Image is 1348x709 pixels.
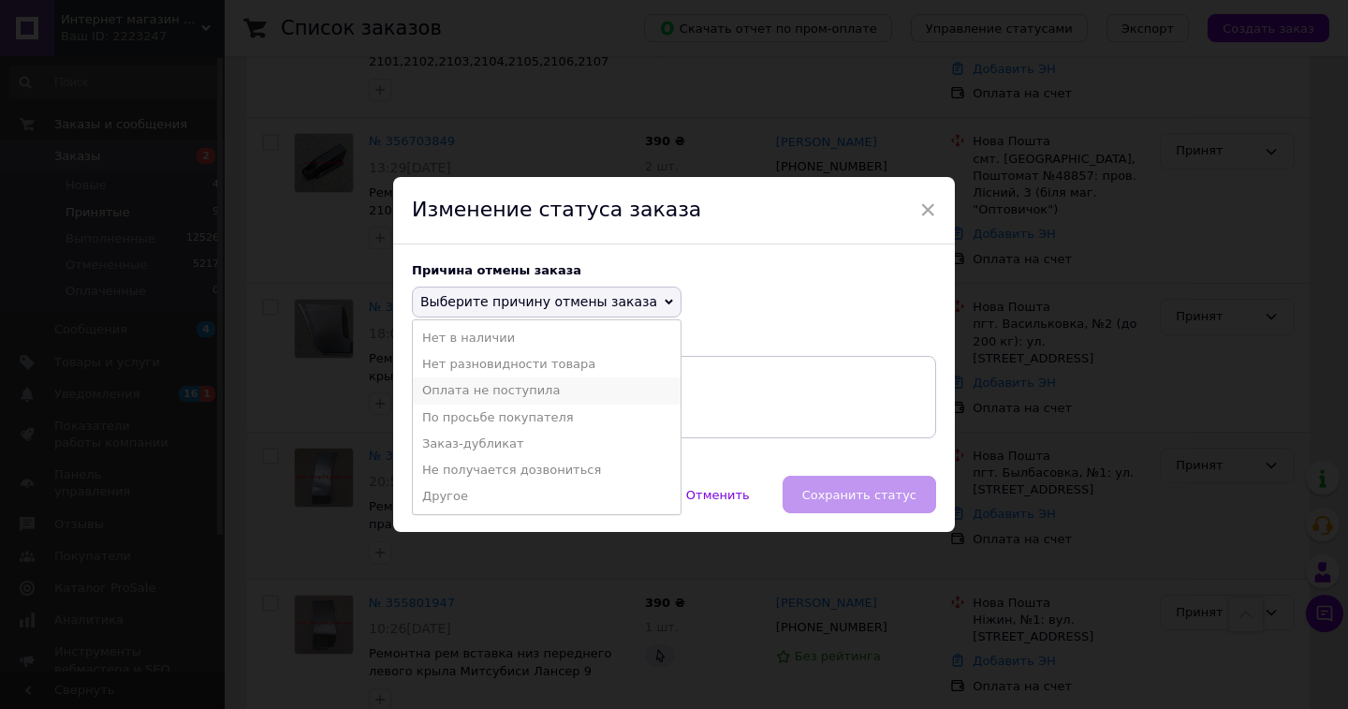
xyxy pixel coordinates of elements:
span: Отменить [686,488,750,502]
li: Оплата не поступила [413,377,681,404]
li: Другое [413,483,681,510]
li: Заказ-дубликат [413,431,681,457]
button: Отменить [667,476,769,513]
li: Нет разновидности товара [413,351,681,377]
li: По просьбе покупателя [413,405,681,431]
span: × [919,194,936,226]
div: Причина отмены заказа [412,263,936,277]
li: Не получается дозвониться [413,457,681,483]
span: Выберите причину отмены заказа [420,294,657,309]
li: Нет в наличии [413,325,681,351]
div: Изменение статуса заказа [393,177,955,244]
